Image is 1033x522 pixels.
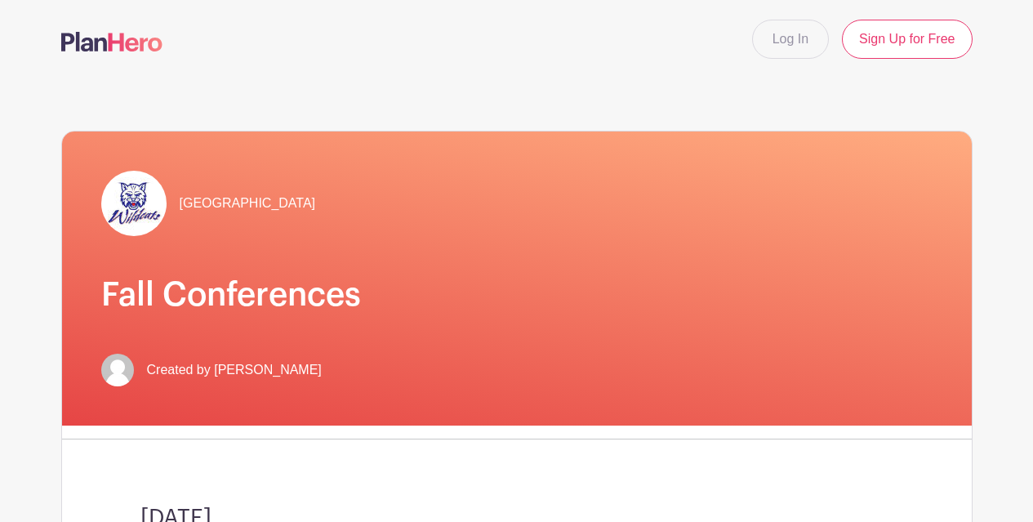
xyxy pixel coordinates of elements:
[101,171,167,236] img: wildcat%20logo.jpg
[101,354,134,386] img: default-ce2991bfa6775e67f084385cd625a349d9dcbb7a52a09fb2fda1e96e2d18dcdb.png
[180,194,316,213] span: [GEOGRAPHIC_DATA]
[61,32,163,51] img: logo-507f7623f17ff9eddc593b1ce0a138ce2505c220e1c5a4e2b4648c50719b7d32.svg
[147,360,322,380] span: Created by [PERSON_NAME]
[752,20,829,59] a: Log In
[101,275,933,315] h1: Fall Conferences
[842,20,972,59] a: Sign Up for Free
